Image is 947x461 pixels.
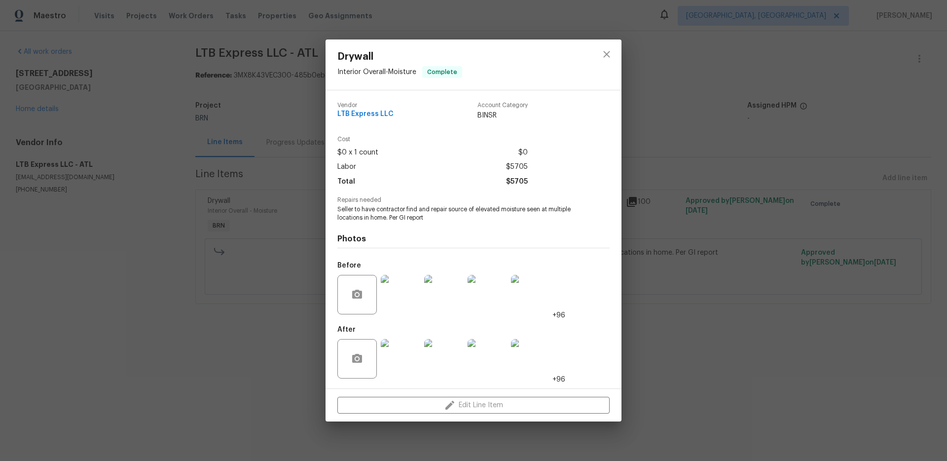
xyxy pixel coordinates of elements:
[337,160,356,174] span: Labor
[518,146,528,160] span: $0
[337,69,416,76] span: Interior Overall - Moisture
[477,111,528,120] span: BINSR
[337,146,378,160] span: $0 x 1 count
[337,262,361,269] h5: Before
[337,102,394,109] span: Vendor
[506,160,528,174] span: $5705
[552,375,565,384] span: +96
[337,111,394,118] span: LTB Express LLC
[337,205,583,222] span: Seller to have contractor find and repair source of elevated moisture seen at multiple locations ...
[595,42,619,66] button: close
[337,175,355,189] span: Total
[506,175,528,189] span: $5705
[337,197,610,203] span: Repairs needed
[337,326,356,333] h5: After
[337,51,462,62] span: Drywall
[477,102,528,109] span: Account Category
[337,136,528,143] span: Cost
[423,67,461,77] span: Complete
[552,310,565,320] span: +96
[337,234,610,244] h4: Photos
